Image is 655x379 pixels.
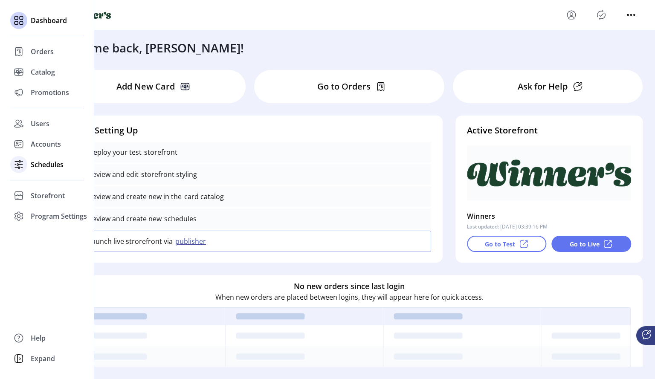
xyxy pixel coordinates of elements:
[215,292,484,302] p: When new orders are placed between logins, they will appear here for quick access.
[88,147,142,157] p: Deploy your test
[518,80,568,93] p: Ask for Help
[31,119,49,129] span: Users
[31,159,64,170] span: Schedules
[317,80,371,93] p: Go to Orders
[31,46,54,57] span: Orders
[142,147,177,157] p: storefront
[467,124,631,137] h4: Active Storefront
[31,67,55,77] span: Catalog
[173,236,211,246] button: publisher
[139,169,197,179] p: storefront styling
[88,214,162,224] p: Review and create new
[182,191,224,202] p: card catalog
[31,211,87,221] span: Program Settings
[31,353,55,364] span: Expand
[88,236,173,246] p: Launch live strorefront via
[485,240,515,249] p: Go to Test
[31,333,46,343] span: Help
[31,87,69,98] span: Promotions
[56,39,244,57] h3: Welcome back, [PERSON_NAME]!
[467,209,495,223] p: Winners
[467,223,548,231] p: Last updated: [DATE] 03:39:16 PM
[31,191,65,201] span: Storefront
[67,124,431,137] h4: Finish Setting Up
[294,281,405,292] h6: No new orders since last login
[565,8,578,22] button: menu
[88,169,139,179] p: Review and edit
[31,15,67,26] span: Dashboard
[162,214,197,224] p: schedules
[31,139,61,149] span: Accounts
[570,240,600,249] p: Go to Live
[594,8,608,22] button: Publisher Panel
[88,191,182,202] p: Review and create new in the
[116,80,175,93] p: Add New Card
[624,8,638,22] button: menu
